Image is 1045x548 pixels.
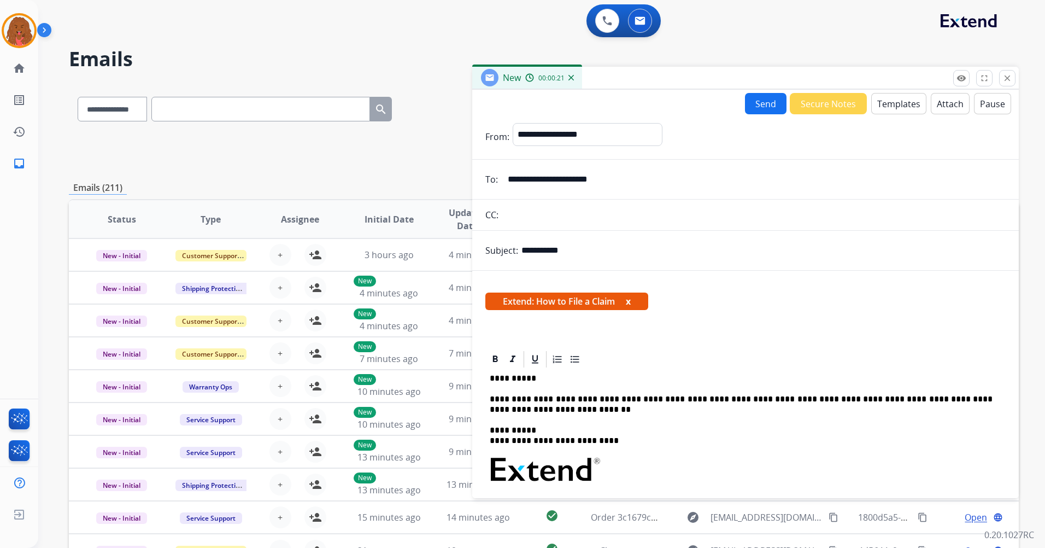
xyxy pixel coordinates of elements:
[447,479,510,491] span: 13 minutes ago
[4,15,34,46] img: avatar
[360,353,418,365] span: 7 minutes ago
[278,412,283,425] span: +
[309,380,322,393] mat-icon: person_add
[96,348,147,360] span: New - Initial
[745,93,786,114] button: Send
[354,407,376,418] p: New
[449,446,507,458] span: 9 minutes ago
[829,512,838,522] mat-icon: content_copy
[1002,73,1012,83] mat-icon: close
[567,351,583,368] div: Bullet List
[309,478,322,491] mat-icon: person_add
[447,511,510,523] span: 14 minutes ago
[69,181,127,195] p: Emails (211)
[175,250,246,261] span: Customer Support
[504,351,521,368] div: Italic
[269,506,291,528] button: +
[931,93,970,114] button: Attach
[183,381,239,393] span: Warranty Ops
[485,244,518,257] p: Subject:
[269,277,291,299] button: +
[527,351,543,368] div: Underline
[357,484,421,496] span: 13 minutes ago
[443,206,492,232] span: Updated Date
[96,283,147,294] span: New - Initial
[449,380,507,392] span: 9 minutes ago
[309,412,322,425] mat-icon: person_add
[686,511,700,524] mat-icon: explore
[175,348,246,360] span: Customer Support
[485,130,509,143] p: From:
[626,295,631,308] button: x
[357,418,421,430] span: 10 minutes ago
[354,473,376,483] p: New
[96,316,147,327] span: New - Initial
[96,381,147,393] span: New - Initial
[503,72,521,84] span: New
[591,511,782,523] span: Order 3c1679ce-ade7-46f6-ad3e-f18457681a46
[180,447,242,458] span: Service Support
[69,48,1019,70] h2: Emails
[96,447,147,458] span: New - Initial
[278,314,283,327] span: +
[974,93,1011,114] button: Pause
[13,157,26,170] mat-icon: inbox
[449,413,507,425] span: 9 minutes ago
[993,512,1003,522] mat-icon: language
[354,341,376,352] p: New
[180,512,242,524] span: Service Support
[365,249,414,261] span: 3 hours ago
[871,93,926,114] button: Templates
[201,213,221,226] span: Type
[790,93,867,114] button: Secure Notes
[545,509,559,522] mat-icon: check_circle
[180,414,242,425] span: Service Support
[357,451,421,463] span: 13 minutes ago
[956,73,966,83] mat-icon: remove_red_eye
[365,213,414,226] span: Initial Date
[979,73,989,83] mat-icon: fullscreen
[449,249,507,261] span: 4 minutes ago
[354,276,376,287] p: New
[278,380,283,393] span: +
[309,281,322,294] mat-icon: person_add
[309,347,322,360] mat-icon: person_add
[487,351,503,368] div: Bold
[549,351,566,368] div: Ordered List
[354,374,376,385] p: New
[858,511,1021,523] span: 1800d5a5-8327-4ff5-85f8-eb845d7f67bb
[278,347,283,360] span: +
[269,441,291,463] button: +
[309,248,322,261] mat-icon: person_add
[96,414,147,425] span: New - Initial
[281,213,319,226] span: Assignee
[538,74,565,83] span: 00:00:21
[374,103,388,116] mat-icon: search
[449,347,507,359] span: 7 minutes ago
[269,474,291,495] button: +
[175,480,250,491] span: Shipping Protection
[309,445,322,458] mat-icon: person_add
[269,375,291,397] button: +
[485,293,648,310] span: Extend: How to File a Claim
[354,440,376,451] p: New
[269,310,291,331] button: +
[984,528,1034,541] p: 0.20.1027RC
[175,283,250,294] span: Shipping Protection
[360,287,418,299] span: 4 minutes ago
[711,511,823,524] span: [EMAIL_ADDRESS][DOMAIN_NAME]
[357,386,421,398] span: 10 minutes ago
[278,478,283,491] span: +
[13,62,26,75] mat-icon: home
[278,445,283,458] span: +
[175,316,246,327] span: Customer Support
[354,308,376,319] p: New
[278,248,283,261] span: +
[108,213,136,226] span: Status
[13,94,26,107] mat-icon: list_alt
[485,208,498,221] p: CC:
[485,173,498,186] p: To:
[96,480,147,491] span: New - Initial
[269,408,291,430] button: +
[449,282,507,294] span: 4 minutes ago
